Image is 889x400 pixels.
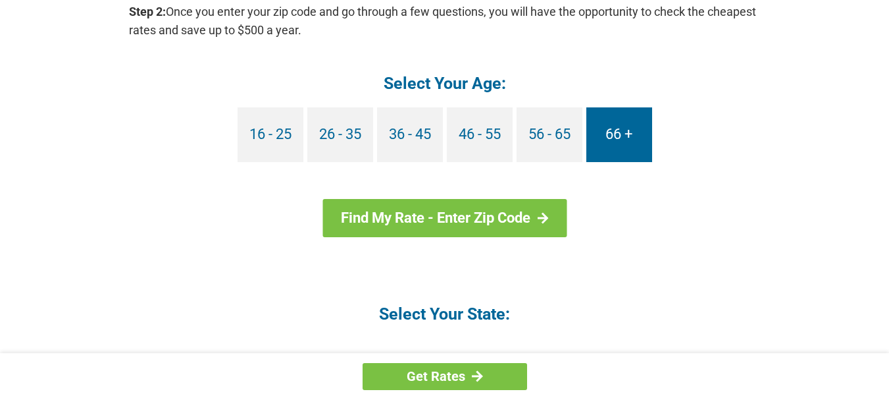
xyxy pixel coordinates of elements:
[447,107,513,162] a: 46 - 55
[586,107,652,162] a: 66 +
[377,107,443,162] a: 36 - 45
[129,303,761,325] h4: Select Your State:
[307,107,373,162] a: 26 - 35
[129,3,761,40] p: Once you enter your zip code and go through a few questions, you will have the opportunity to che...
[322,199,567,237] a: Find My Rate - Enter Zip Code
[129,5,166,18] b: Step 2:
[517,107,582,162] a: 56 - 65
[363,363,527,390] a: Get Rates
[238,107,303,162] a: 16 - 25
[129,72,761,94] h4: Select Your Age:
